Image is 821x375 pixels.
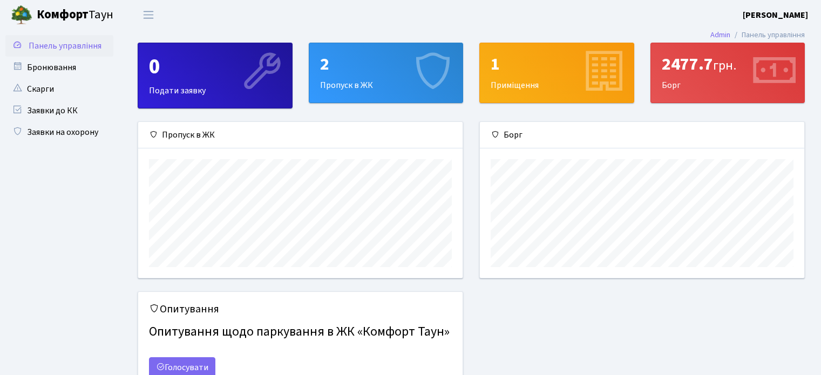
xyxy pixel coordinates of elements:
div: Подати заявку [138,43,292,108]
span: Таун [37,6,113,24]
a: Заявки до КК [5,100,113,121]
div: 2477.7 [662,54,794,74]
div: Пропуск в ЖК [309,43,463,103]
div: 1 [491,54,623,74]
a: 1Приміщення [479,43,634,103]
div: 2 [320,54,452,74]
a: Скарги [5,78,113,100]
img: logo.png [11,4,32,26]
button: Переключити навігацію [135,6,162,24]
a: Панель управління [5,35,113,57]
a: Бронювання [5,57,113,78]
a: [PERSON_NAME] [743,9,808,22]
span: грн. [713,56,736,75]
div: Пропуск в ЖК [138,122,463,148]
b: Комфорт [37,6,89,23]
a: 0Подати заявку [138,43,293,108]
a: Заявки на охорону [5,121,113,143]
a: 2Пропуск в ЖК [309,43,464,103]
b: [PERSON_NAME] [743,9,808,21]
a: Admin [710,29,730,40]
div: Борг [651,43,805,103]
li: Панель управління [730,29,805,41]
span: Панель управління [29,40,101,52]
h5: Опитування [149,303,452,316]
div: 0 [149,54,281,80]
div: Приміщення [480,43,634,103]
h4: Опитування щодо паркування в ЖК «Комфорт Таун» [149,320,452,344]
div: Борг [480,122,804,148]
nav: breadcrumb [694,24,821,46]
